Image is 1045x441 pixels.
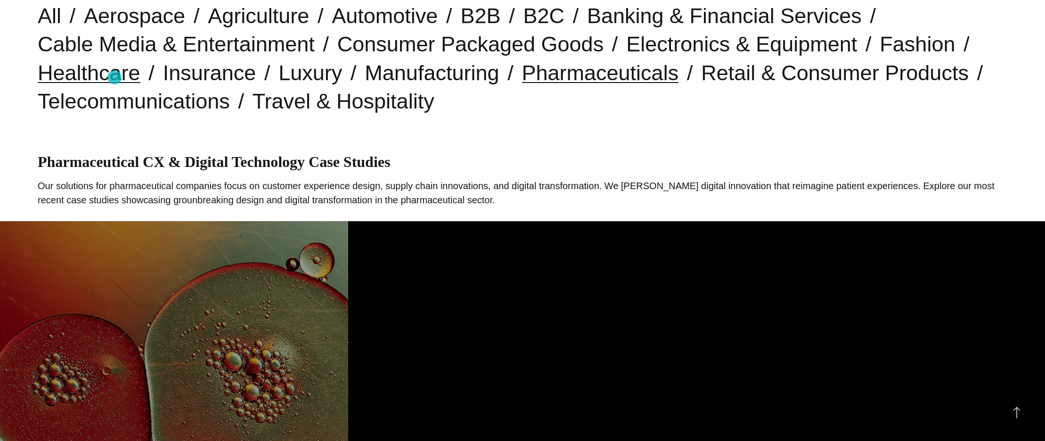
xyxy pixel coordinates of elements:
a: Manufacturing [365,61,499,85]
a: Retail & Consumer Products [701,61,969,85]
a: Telecommunications [38,89,230,113]
a: Luxury [278,61,342,85]
p: Our solutions for pharmaceutical companies focus on customer experience design, supply chain inno... [38,179,1007,207]
a: Electronics & Equipment [626,32,857,56]
a: All [38,4,61,28]
a: B2C [523,4,564,28]
a: Banking & Financial Services [587,4,862,28]
a: Travel & Hospitality [253,89,434,113]
a: B2B [460,4,500,28]
button: Back to Top [1007,403,1026,422]
h1: Pharmaceutical CX & Digital Technology Case Studies [38,153,1007,171]
a: Automotive [332,4,438,28]
a: Consumer Packaged Goods [337,32,604,56]
a: Insurance [163,61,256,85]
a: Aerospace [84,4,185,28]
a: Fashion [880,32,955,56]
a: Agriculture [208,4,309,28]
a: Cable Media & Entertainment [38,32,315,56]
a: Pharmaceuticals [522,61,679,85]
a: Healthcare [38,61,140,85]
